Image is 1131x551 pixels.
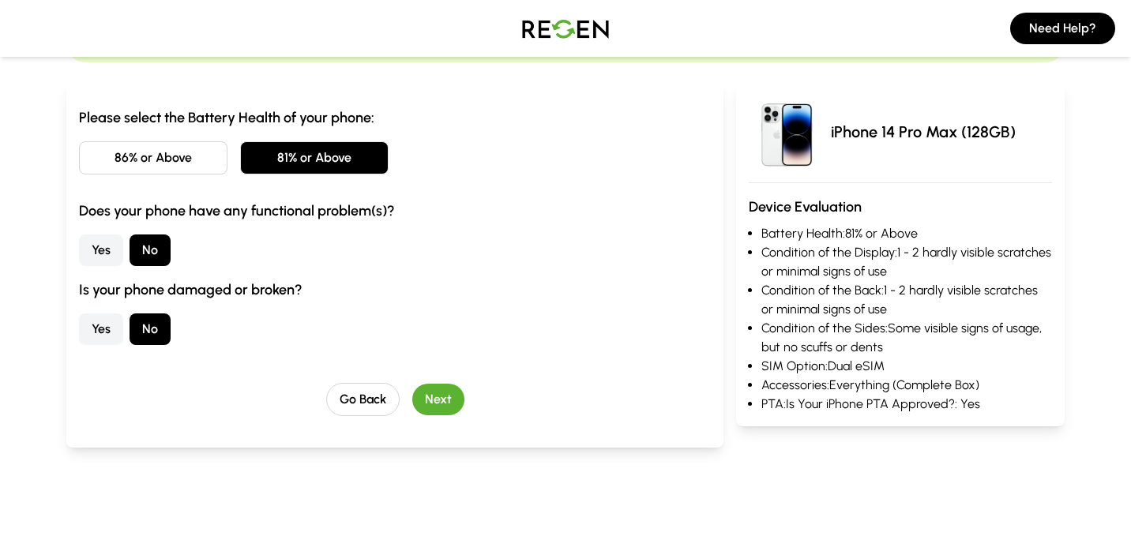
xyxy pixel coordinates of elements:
li: Accessories: Everything (Complete Box) [761,376,1052,395]
button: 81% or Above [240,141,389,174]
li: Condition of the Display: 1 - 2 hardly visible scratches or minimal signs of use [761,243,1052,281]
p: iPhone 14 Pro Max (128GB) [831,121,1016,143]
button: Yes [79,234,123,266]
button: Go Back [326,383,400,416]
button: Yes [79,313,123,345]
button: No [130,313,171,345]
li: Condition of the Back: 1 - 2 hardly visible scratches or minimal signs of use [761,281,1052,319]
h3: Device Evaluation [749,196,1052,218]
button: 86% or Above [79,141,227,174]
li: Battery Health: 81% or Above [761,224,1052,243]
li: PTA: Is Your iPhone PTA Approved?: Yes [761,395,1052,414]
h3: Is your phone damaged or broken? [79,279,711,301]
img: Logo [510,6,621,51]
h3: Does your phone have any functional problem(s)? [79,200,711,222]
li: SIM Option: Dual eSIM [761,357,1052,376]
button: Need Help? [1010,13,1115,44]
img: iPhone 14 Pro Max [749,94,825,170]
button: Next [412,384,464,415]
button: No [130,234,171,266]
li: Condition of the Sides: Some visible signs of usage, but no scuffs or dents [761,319,1052,357]
h3: Please select the Battery Health of your phone: [79,107,711,129]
